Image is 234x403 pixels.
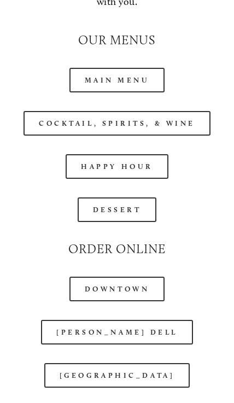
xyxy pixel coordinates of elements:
[78,197,157,222] a: Dessert
[44,363,190,388] a: [GEOGRAPHIC_DATA]
[69,277,165,301] a: Downtown
[14,32,220,49] h2: Our Menus
[14,241,220,258] h2: Order Online
[69,68,165,92] a: Main Menu
[41,320,193,344] a: [PERSON_NAME] Dell
[24,111,210,136] a: Cocktail, Spirits, & Wine
[66,154,168,179] a: Happy Hour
